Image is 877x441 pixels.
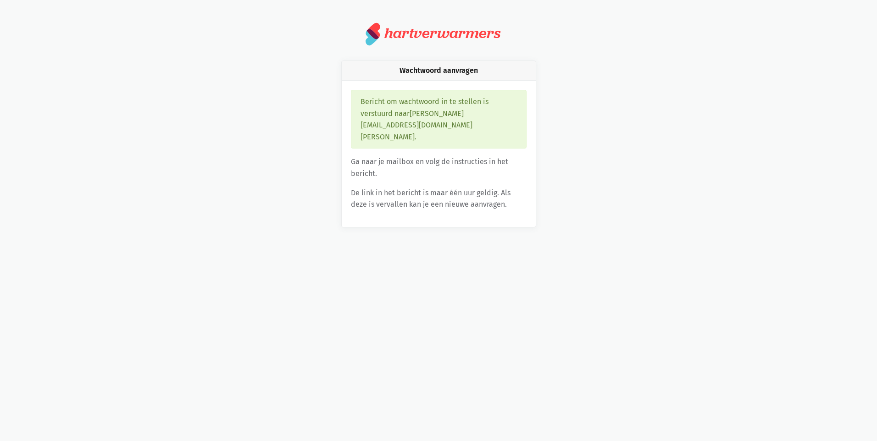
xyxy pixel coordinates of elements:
img: logo.svg [366,22,381,46]
p: De link in het bericht is maar één uur geldig. Als deze is vervallen kan je een nieuwe aanvragen. [351,187,527,210]
div: Wachtwoord aanvragen [342,61,536,81]
div: Bericht om wachtwoord in te stellen is verstuurd naar [PERSON_NAME][EMAIL_ADDRESS][DOMAIN_NAME][P... [351,90,527,149]
p: Ga naar je mailbox en volg de instructies in het bericht. [351,156,527,179]
a: hartverwarmers [366,22,511,46]
div: hartverwarmers [384,25,500,42]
